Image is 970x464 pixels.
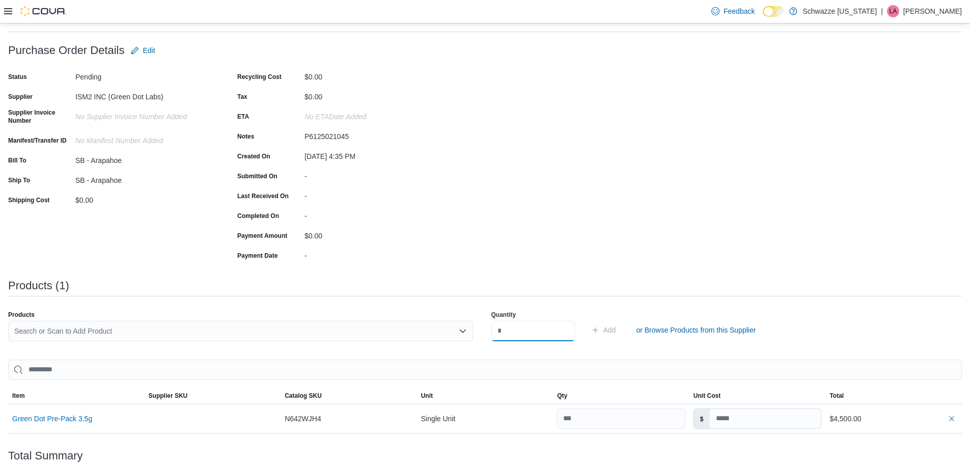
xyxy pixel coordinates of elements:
[304,108,441,121] div: No ETADate added
[237,152,270,160] label: Created On
[75,108,212,121] div: No Supplier Invoice Number added
[149,392,188,400] span: Supplier SKU
[825,388,962,404] button: Total
[237,232,287,240] label: Payment Amount
[802,5,877,17] p: Schwazze [US_STATE]
[8,450,83,462] h3: Total Summary
[75,69,212,81] div: Pending
[285,413,321,425] span: N642WJH4
[237,212,279,220] label: Completed On
[8,44,125,57] h3: Purchase Order Details
[689,388,826,404] button: Unit Cost
[603,325,616,335] span: Add
[8,137,67,145] label: Manifest/Transfer ID
[421,392,433,400] span: Unit
[237,93,247,101] label: Tax
[304,89,441,101] div: $0.00
[459,327,467,335] button: Open list of options
[12,392,25,400] span: Item
[304,69,441,81] div: $0.00
[8,93,33,101] label: Supplier
[8,388,145,404] button: Item
[694,392,720,400] span: Unit Cost
[304,148,441,160] div: [DATE] 4:35 PM
[553,388,689,404] button: Qty
[8,156,26,165] label: Bill To
[417,388,553,404] button: Unit
[491,311,516,319] label: Quantity
[887,5,899,17] div: Libby Aragon
[237,73,282,81] label: Recycling Cost
[707,1,759,21] a: Feedback
[8,311,35,319] label: Products
[724,6,755,16] span: Feedback
[75,132,212,145] div: No Manifest Number added
[8,73,27,81] label: Status
[237,132,254,141] label: Notes
[12,415,92,423] button: Green Dot Pre-Pack 3.5g
[304,128,441,141] div: P6125021045
[237,192,289,200] label: Last Received On
[237,113,249,121] label: ETA
[75,152,212,165] div: SB - Arapahoe
[237,252,278,260] label: Payment Date
[829,392,844,400] span: Total
[304,248,441,260] div: -
[127,40,159,61] button: Edit
[304,168,441,180] div: -
[20,6,66,16] img: Cova
[237,172,278,180] label: Submitted On
[636,325,756,335] span: or Browse Products from this Supplier
[890,5,897,17] span: LA
[75,89,212,101] div: ISM2 INC (Green Dot Labs)
[694,409,710,428] label: $
[903,5,962,17] p: [PERSON_NAME]
[8,176,30,184] label: Ship To
[587,320,620,340] button: Add
[75,192,212,204] div: $0.00
[881,5,883,17] p: |
[143,45,155,56] span: Edit
[304,188,441,200] div: -
[304,228,441,240] div: $0.00
[557,392,567,400] span: Qty
[632,320,760,340] button: or Browse Products from this Supplier
[145,388,281,404] button: Supplier SKU
[285,392,322,400] span: Catalog SKU
[75,172,212,184] div: SB - Arapahoe
[417,408,553,429] div: Single Unit
[281,388,417,404] button: Catalog SKU
[8,196,49,204] label: Shipping Cost
[304,208,441,220] div: -
[829,413,958,425] div: $4,500.00
[8,280,69,292] h3: Products (1)
[763,6,784,17] input: Dark Mode
[8,108,71,125] label: Supplier Invoice Number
